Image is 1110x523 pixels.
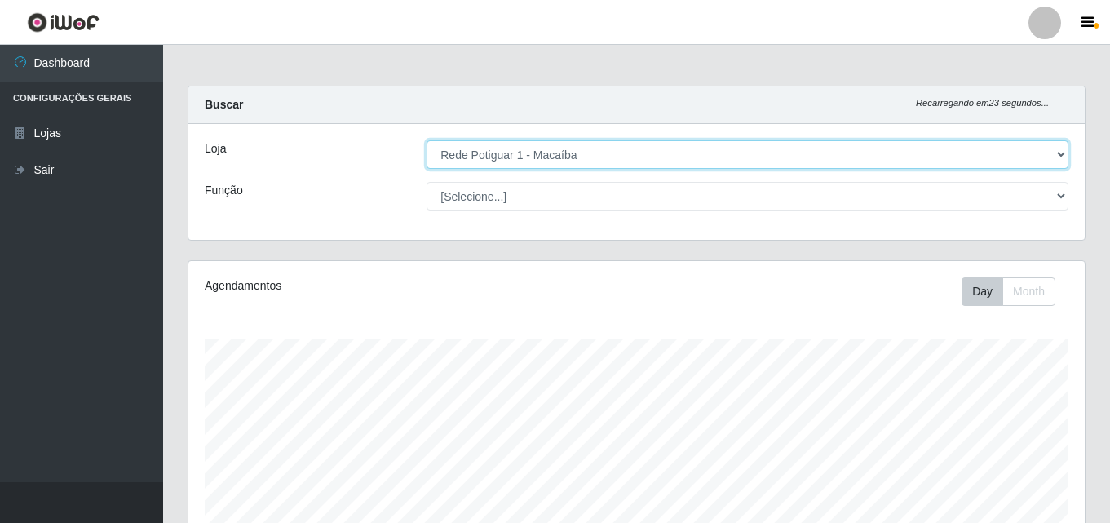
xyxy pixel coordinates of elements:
[205,98,243,111] strong: Buscar
[962,277,1068,306] div: Toolbar with button groups
[962,277,1055,306] div: First group
[27,12,100,33] img: CoreUI Logo
[205,277,551,295] div: Agendamentos
[1002,277,1055,306] button: Month
[205,182,243,199] label: Função
[962,277,1003,306] button: Day
[916,98,1049,108] i: Recarregando em 23 segundos...
[205,140,226,157] label: Loja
